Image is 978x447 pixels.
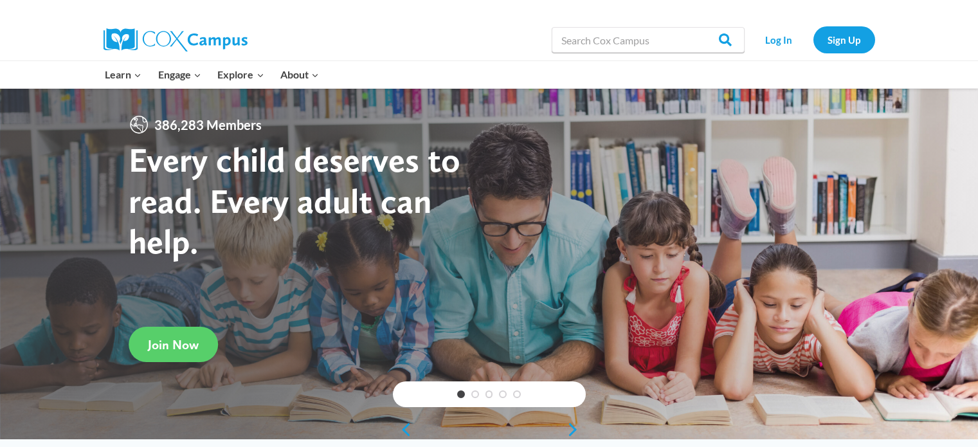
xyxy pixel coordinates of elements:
a: 2 [471,390,479,398]
a: 4 [499,390,507,398]
a: 1 [457,390,465,398]
div: content slider buttons [393,417,586,442]
a: next [566,422,586,437]
a: previous [393,422,412,437]
span: Join Now [148,337,199,352]
nav: Primary Navigation [97,61,327,88]
span: Explore [217,66,264,83]
a: 5 [513,390,521,398]
span: Engage [158,66,201,83]
span: About [280,66,319,83]
strong: Every child deserves to read. Every adult can help. [129,139,460,262]
a: 3 [485,390,493,398]
a: Log In [751,26,807,53]
img: Cox Campus [104,28,248,51]
input: Search Cox Campus [552,27,745,53]
nav: Secondary Navigation [751,26,875,53]
a: Join Now [129,327,218,362]
a: Sign Up [813,26,875,53]
span: 386,283 Members [149,114,267,135]
span: Learn [105,66,141,83]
